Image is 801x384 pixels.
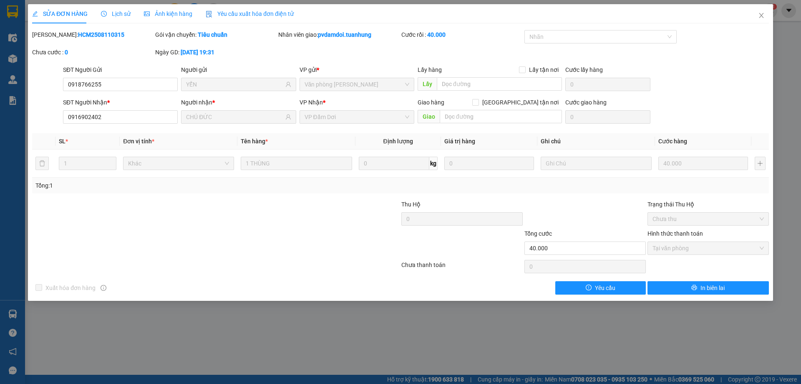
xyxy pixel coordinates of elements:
[750,4,773,28] button: Close
[65,49,68,56] b: 0
[32,48,154,57] div: Chưa cước :
[155,48,277,57] div: Ngày GD:
[429,157,438,170] span: kg
[437,77,562,91] input: Dọc đường
[537,133,655,150] th: Ghi chú
[658,157,748,170] input: 0
[401,201,421,208] span: Thu Hộ
[32,10,88,17] span: SỬA ĐƠN HÀNG
[241,157,352,170] input: VD: Bàn, Ghế
[755,157,766,170] button: plus
[186,112,283,122] input: Tên người nhận
[586,285,592,291] span: exclamation-circle
[555,281,646,295] button: exclamation-circleYêu cầu
[565,99,607,106] label: Cước giao hàng
[305,111,409,123] span: VP Đầm Dơi
[144,11,150,17] span: picture
[418,110,440,123] span: Giao
[383,138,413,145] span: Định lượng
[305,78,409,91] span: Văn phòng Hồ Chí Minh
[565,78,650,91] input: Cước lấy hàng
[144,10,192,17] span: Ảnh kiện hàng
[418,99,444,106] span: Giao hàng
[32,30,154,39] div: [PERSON_NAME]:
[647,281,769,295] button: printerIn biên lai
[181,49,214,56] b: [DATE] 19:31
[526,65,562,74] span: Lấy tận nơi
[285,114,291,120] span: user
[400,260,524,275] div: Chưa thanh toán
[647,200,769,209] div: Trạng thái Thu Hộ
[32,11,38,17] span: edit
[59,138,65,145] span: SL
[206,11,212,18] img: icon
[565,66,603,73] label: Cước lấy hàng
[427,31,446,38] b: 40.000
[285,81,291,87] span: user
[444,138,475,145] span: Giá trị hàng
[101,11,107,17] span: clock-circle
[241,138,268,145] span: Tên hàng
[35,181,309,190] div: Tổng: 1
[101,10,131,17] span: Lịch sử
[63,98,178,107] div: SĐT Người Nhận
[444,157,534,170] input: 0
[300,65,414,74] div: VP gửi
[565,110,650,124] input: Cước giao hàng
[35,157,49,170] button: delete
[647,230,703,237] label: Hình thức thanh toán
[595,283,615,292] span: Yêu cầu
[758,12,765,19] span: close
[691,285,697,291] span: printer
[198,31,227,38] b: Tiêu chuẩn
[181,65,296,74] div: Người gửi
[652,242,764,254] span: Tại văn phòng
[78,31,124,38] b: HCM2508110315
[700,283,725,292] span: In biên lai
[401,30,523,39] div: Cước rồi :
[123,138,154,145] span: Đơn vị tính
[318,31,371,38] b: pvdamdoi.tuanhung
[479,98,562,107] span: [GEOGRAPHIC_DATA] tận nơi
[524,230,552,237] span: Tổng cước
[186,80,283,89] input: Tên người gửi
[128,157,229,170] span: Khác
[101,285,106,291] span: info-circle
[42,283,99,292] span: Xuất hóa đơn hàng
[652,213,764,225] span: Chưa thu
[63,65,178,74] div: SĐT Người Gửi
[155,30,277,39] div: Gói vận chuyển:
[278,30,400,39] div: Nhân viên giao:
[440,110,562,123] input: Dọc đường
[206,10,294,17] span: Yêu cầu xuất hóa đơn điện tử
[658,138,687,145] span: Cước hàng
[541,157,652,170] input: Ghi Chú
[181,98,296,107] div: Người nhận
[418,77,437,91] span: Lấy
[418,66,442,73] span: Lấy hàng
[300,99,323,106] span: VP Nhận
